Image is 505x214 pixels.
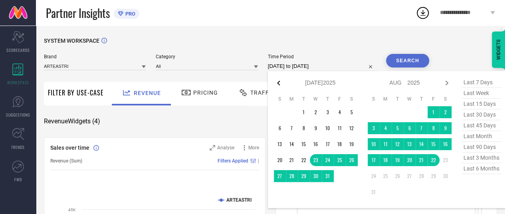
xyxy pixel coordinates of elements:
[310,154,322,166] td: Wed Jul 23 2025
[440,154,452,166] td: Sat Aug 23 2025
[298,154,310,166] td: Tue Jul 22 2025
[440,122,452,134] td: Sat Aug 09 2025
[7,79,29,85] span: WORKSPACE
[11,144,25,150] span: TRENDS
[322,138,334,150] td: Thu Jul 17 2025
[298,122,310,134] td: Tue Jul 08 2025
[258,158,259,164] span: |
[461,153,501,163] span: last 3 months
[334,106,346,118] td: Fri Jul 04 2025
[368,96,380,102] th: Sunday
[298,96,310,102] th: Tuesday
[428,138,440,150] td: Fri Aug 15 2025
[286,122,298,134] td: Mon Jul 07 2025
[310,106,322,118] td: Wed Jul 02 2025
[368,170,380,182] td: Sun Aug 24 2025
[268,54,376,59] span: Time Period
[428,106,440,118] td: Fri Aug 01 2025
[404,170,416,182] td: Wed Aug 27 2025
[442,78,452,88] div: Next month
[380,138,392,150] td: Mon Aug 11 2025
[334,122,346,134] td: Fri Jul 11 2025
[286,96,298,102] th: Monday
[217,145,234,151] span: Analyse
[461,120,501,131] span: last 45 days
[44,38,99,44] span: SYSTEM WORKSPACE
[248,145,259,151] span: More
[392,138,404,150] td: Tue Aug 12 2025
[461,77,501,88] span: last 7 days
[44,54,146,59] span: Brand
[310,122,322,134] td: Wed Jul 09 2025
[322,96,334,102] th: Thursday
[392,170,404,182] td: Tue Aug 26 2025
[134,90,161,96] span: Revenue
[416,122,428,134] td: Thu Aug 07 2025
[50,145,89,151] span: Sales over time
[250,89,275,96] span: Traffic
[368,154,380,166] td: Sun Aug 17 2025
[322,122,334,134] td: Thu Jul 10 2025
[392,96,404,102] th: Tuesday
[380,96,392,102] th: Monday
[286,138,298,150] td: Mon Jul 14 2025
[68,208,76,212] text: 45K
[298,138,310,150] td: Tue Jul 15 2025
[44,117,100,125] span: Revenue Widgets ( 4 )
[428,170,440,182] td: Fri Aug 29 2025
[428,122,440,134] td: Fri Aug 08 2025
[404,154,416,166] td: Wed Aug 20 2025
[368,138,380,150] td: Sun Aug 10 2025
[48,88,104,97] span: Filter By Use-Case
[440,96,452,102] th: Saturday
[14,176,22,182] span: FWD
[461,142,501,153] span: last 90 days
[404,96,416,102] th: Wednesday
[380,154,392,166] td: Mon Aug 18 2025
[368,122,380,134] td: Sun Aug 03 2025
[380,170,392,182] td: Mon Aug 25 2025
[416,154,428,166] td: Thu Aug 21 2025
[322,106,334,118] td: Thu Jul 03 2025
[6,47,30,53] span: SCORECARDS
[286,154,298,166] td: Mon Jul 21 2025
[440,106,452,118] td: Sat Aug 02 2025
[428,96,440,102] th: Friday
[310,96,322,102] th: Wednesday
[440,170,452,182] td: Sat Aug 30 2025
[286,170,298,182] td: Mon Jul 28 2025
[416,138,428,150] td: Thu Aug 14 2025
[274,96,286,102] th: Sunday
[346,122,358,134] td: Sat Jul 12 2025
[461,99,501,109] span: last 15 days
[404,138,416,150] td: Wed Aug 13 2025
[210,145,215,151] svg: Zoom
[368,186,380,198] td: Sun Aug 31 2025
[218,158,248,164] span: Filters Applied
[392,154,404,166] td: Tue Aug 19 2025
[156,54,257,59] span: Category
[322,170,334,182] td: Thu Jul 31 2025
[298,170,310,182] td: Tue Jul 29 2025
[226,197,252,203] text: ARTEASTRI
[461,109,501,120] span: last 30 days
[346,106,358,118] td: Sat Jul 05 2025
[404,122,416,134] td: Wed Aug 06 2025
[334,138,346,150] td: Fri Jul 18 2025
[334,96,346,102] th: Friday
[416,96,428,102] th: Thursday
[322,154,334,166] td: Thu Jul 24 2025
[428,154,440,166] td: Fri Aug 22 2025
[274,78,283,88] div: Previous month
[274,170,286,182] td: Sun Jul 27 2025
[310,170,322,182] td: Wed Jul 30 2025
[268,61,376,71] input: Select time period
[346,96,358,102] th: Saturday
[6,112,30,118] span: SUGGESTIONS
[416,6,430,20] div: Open download list
[346,154,358,166] td: Sat Jul 26 2025
[274,122,286,134] td: Sun Jul 06 2025
[334,154,346,166] td: Fri Jul 25 2025
[461,88,501,99] span: last week
[392,122,404,134] td: Tue Aug 05 2025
